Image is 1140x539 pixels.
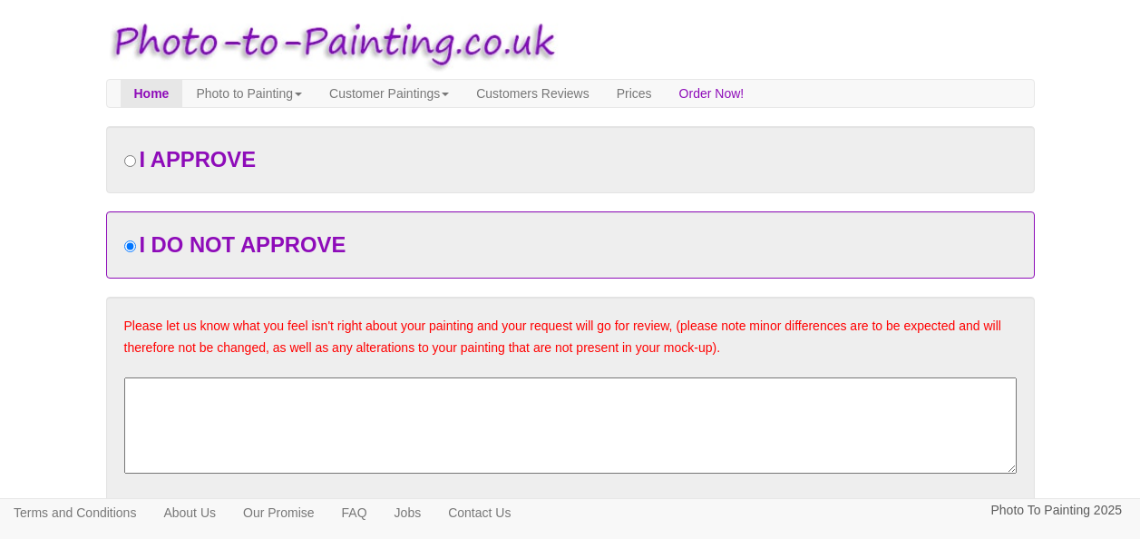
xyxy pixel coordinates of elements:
a: Customers Reviews [463,80,602,107]
img: Photo to Painting [97,9,561,79]
p: Please let us know what you feel isn't right about your painting and your request will go for rev... [124,315,1017,359]
span: I DO NOT APPROVE [139,232,346,257]
a: Prices [603,80,666,107]
p: Photo To Painting 2025 [990,499,1122,522]
a: Home [121,80,183,107]
a: FAQ [328,499,381,526]
a: Customer Paintings [316,80,463,107]
a: Contact Us [434,499,524,526]
a: Order Now! [666,80,758,107]
a: Photo to Painting [182,80,316,107]
a: Jobs [381,499,435,526]
a: Our Promise [229,499,328,526]
a: About Us [150,499,229,526]
span: I APPROVE [139,147,256,171]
